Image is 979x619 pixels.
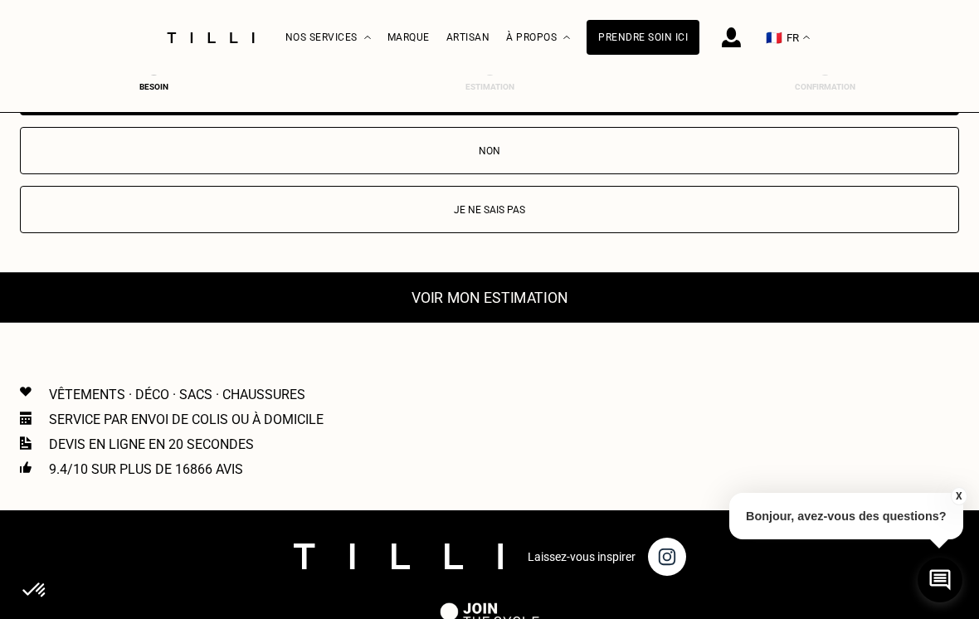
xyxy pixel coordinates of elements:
button: 🇫🇷 FR [757,1,818,75]
p: Non [29,145,950,157]
a: Artisan [446,32,490,43]
p: Vêtements · Déco · Sacs · Chaussures [49,387,305,402]
a: Marque [387,32,430,43]
img: Icon [20,461,32,473]
button: X [950,487,967,505]
p: Laissez-vous inspirer [528,550,636,563]
img: Menu déroulant à propos [563,36,570,40]
img: logo Tilli [294,543,503,569]
p: Je ne sais pas [29,204,950,216]
img: menu déroulant [803,36,810,40]
div: Estimation [456,82,523,91]
p: 9.4/10 sur plus de 16866 avis [49,461,243,477]
div: Besoin [121,82,188,91]
p: Bonjour, avez-vous des questions? [729,493,963,539]
p: Devis en ligne en 20 secondes [49,436,254,452]
img: Icon [20,412,32,425]
a: Prendre soin ici [587,20,699,55]
img: page instagram de Tilli une retoucherie à domicile [648,538,686,576]
p: Service par envoi de colis ou à domicile [49,412,324,427]
span: 🇫🇷 [766,30,782,46]
img: Logo du service de couturière Tilli [161,32,261,43]
img: Icon [20,387,32,397]
button: Non [20,127,959,174]
img: Icon [20,436,32,450]
div: Confirmation [792,82,859,91]
img: icône connexion [722,27,741,47]
div: Nos services [285,1,371,75]
button: Je ne sais pas [20,186,959,233]
div: À propos [506,1,570,75]
img: Menu déroulant [364,36,371,40]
